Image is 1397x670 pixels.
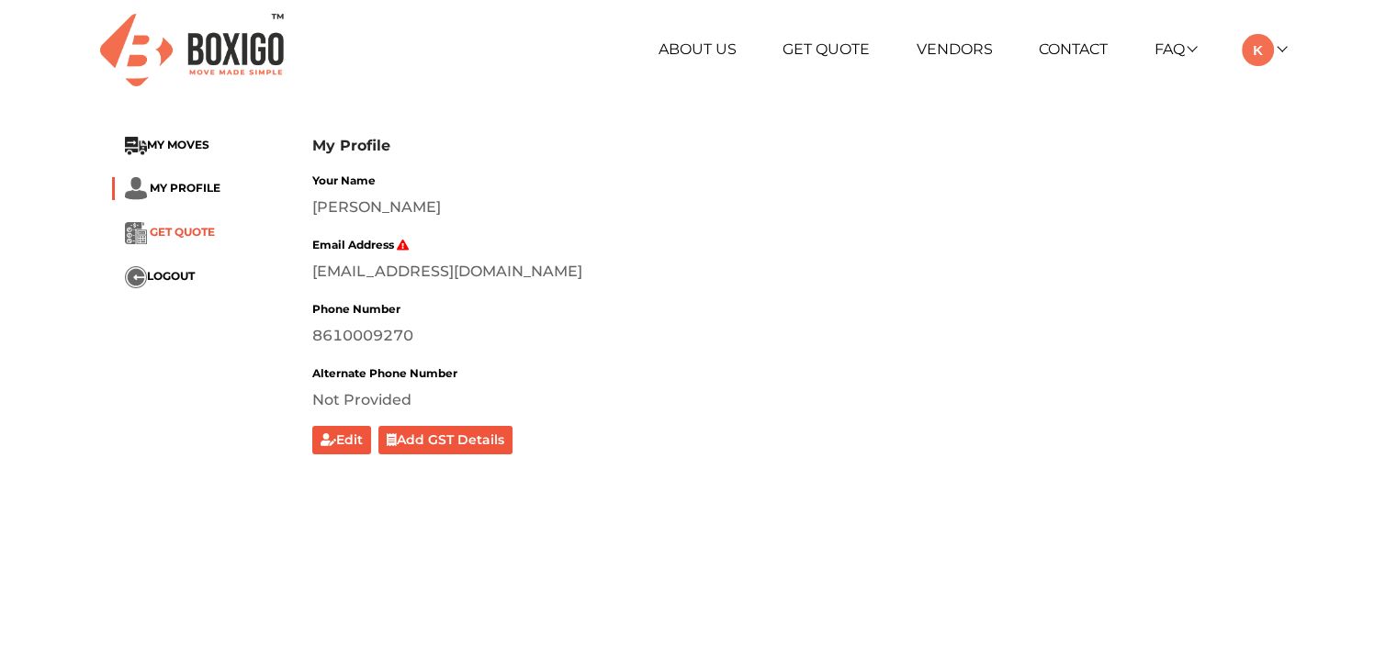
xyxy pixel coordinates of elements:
[1155,40,1196,58] a: FAQ
[125,266,195,288] button: ...LOGOUT
[150,225,215,239] span: GET QUOTE
[125,181,220,195] a: ... MY PROFILE
[312,325,1286,347] div: 8610009270
[125,177,147,200] img: ...
[312,261,1286,283] div: [EMAIL_ADDRESS][DOMAIN_NAME]
[147,269,195,283] span: LOGOUT
[100,14,284,86] img: Boxigo
[125,266,147,288] img: ...
[312,196,1286,218] div: [PERSON_NAME]
[150,181,220,195] span: MY PROFILE
[917,40,993,58] a: Vendors
[125,225,215,239] a: ... GET QUOTE
[312,173,376,189] label: Your Name
[147,138,209,151] span: MY MOVES
[783,40,870,58] a: Get Quote
[125,222,147,244] img: ...
[312,389,1286,411] div: Not Provided
[125,138,209,151] a: ...MY MOVES
[312,137,1286,154] h3: My Profile
[659,40,737,58] a: About Us
[1039,40,1108,58] a: Contact
[312,301,400,318] label: Phone Number
[312,426,372,454] button: Edit
[125,137,147,155] img: ...
[378,426,513,454] button: Add GST Details
[312,365,457,382] label: Alternate Phone Number
[312,237,410,253] label: Email Address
